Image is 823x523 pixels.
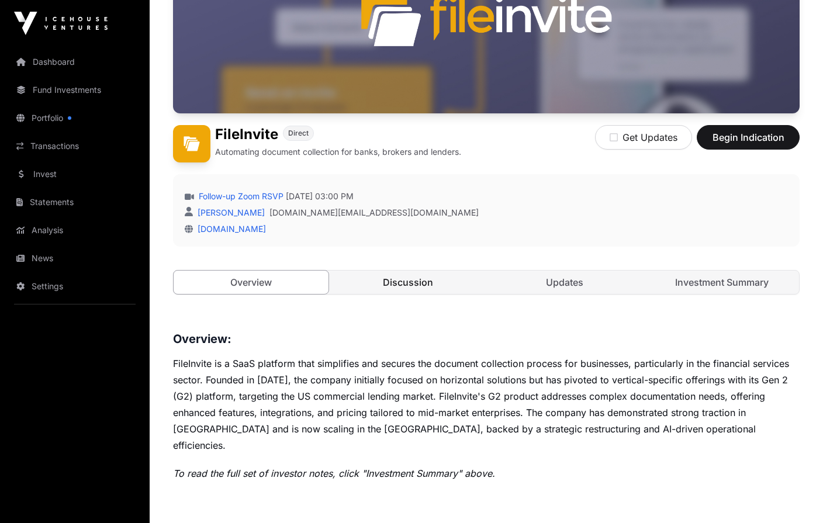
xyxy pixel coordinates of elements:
[173,355,800,453] p: FileInvite is a SaaS platform that simplifies and secures the document collection process for bus...
[14,12,108,35] img: Icehouse Ventures Logo
[215,146,461,158] p: Automating document collection for banks, brokers and lenders.
[9,133,140,159] a: Transactions
[195,207,265,217] a: [PERSON_NAME]
[331,271,486,294] a: Discussion
[697,137,800,148] a: Begin Indication
[9,245,140,271] a: News
[9,77,140,103] a: Fund Investments
[595,125,692,150] button: Get Updates
[286,191,354,202] span: [DATE] 03:00 PM
[196,191,283,202] a: Follow-up Zoom RSVP
[47,69,105,77] div: Domain Overview
[711,130,785,144] span: Begin Indication
[215,125,278,144] h1: FileInvite
[9,105,140,131] a: Portfolio
[487,271,642,294] a: Updates
[118,68,127,77] img: tab_keywords_by_traffic_grey.svg
[30,30,129,40] div: Domain: [DOMAIN_NAME]
[131,69,193,77] div: Keywords by Traffic
[697,125,800,150] button: Begin Indication
[173,125,210,162] img: FileInvite
[9,189,140,215] a: Statements
[193,224,266,234] a: [DOMAIN_NAME]
[9,161,140,187] a: Invest
[173,270,329,295] a: Overview
[34,68,43,77] img: tab_domain_overview_orange.svg
[173,330,800,348] h3: Overview:
[174,271,799,294] nav: Tabs
[765,467,823,523] iframe: Chat Widget
[9,273,140,299] a: Settings
[288,129,309,138] span: Direct
[269,207,479,219] a: [DOMAIN_NAME][EMAIL_ADDRESS][DOMAIN_NAME]
[645,271,800,294] a: Investment Summary
[9,49,140,75] a: Dashboard
[9,217,140,243] a: Analysis
[173,467,495,479] em: To read the full set of investor notes, click "Investment Summary" above.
